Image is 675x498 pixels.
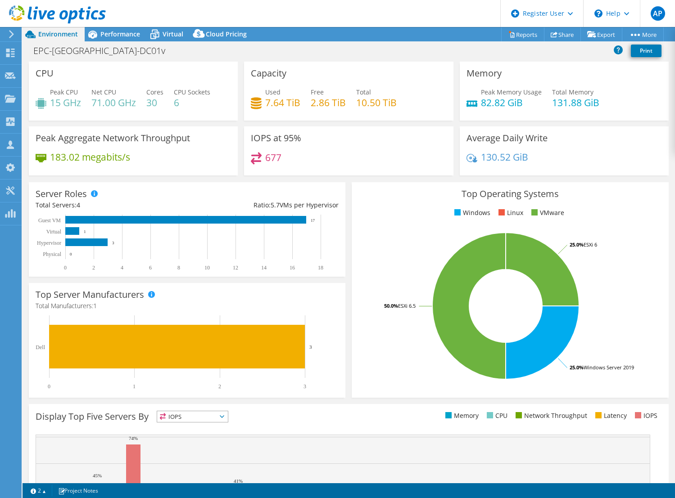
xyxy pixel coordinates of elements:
li: Windows [452,208,490,218]
li: Linux [496,208,523,218]
span: Cloud Pricing [206,30,247,38]
h3: Memory [467,68,502,78]
h4: 82.82 GiB [481,98,542,108]
tspan: Windows Server 2019 [584,364,634,371]
text: 17 [311,218,315,223]
text: 14 [261,265,267,271]
text: 4 [121,265,123,271]
h4: 2.86 TiB [311,98,346,108]
text: Dell [36,344,45,350]
text: Hypervisor [37,240,61,246]
h3: Capacity [251,68,286,78]
tspan: 25.0% [570,241,584,248]
li: CPU [485,411,507,421]
a: 2 [24,485,52,496]
span: CPU Sockets [174,88,210,96]
text: Virtual [46,229,62,235]
span: Environment [38,30,78,38]
text: 41% [234,478,243,484]
li: VMware [529,208,564,218]
a: Share [544,27,581,41]
text: 8 [177,265,180,271]
span: Virtual [163,30,183,38]
h4: 183.02 megabits/s [50,152,130,162]
span: 5.7 [271,201,280,209]
text: 0 [48,383,50,390]
h4: 15 GHz [50,98,81,108]
text: 74% [129,435,138,441]
text: 45% [93,473,102,478]
a: Export [580,27,622,41]
span: 4 [77,201,80,209]
text: 10 [204,265,210,271]
li: Memory [443,411,479,421]
h3: Peak Aggregate Network Throughput [36,133,190,143]
tspan: ESXi 6.5 [398,302,416,309]
span: Total Memory [552,88,593,96]
text: 18 [318,265,323,271]
span: Net CPU [91,88,116,96]
h4: 71.00 GHz [91,98,136,108]
text: 3 [304,383,306,390]
text: 2 [92,265,95,271]
span: IOPS [157,411,228,422]
li: Latency [593,411,627,421]
span: Free [311,88,324,96]
text: 3 [309,344,312,350]
text: 6 [149,265,152,271]
text: 2 [218,383,221,390]
div: Ratio: VMs per Hypervisor [187,200,339,210]
li: IOPS [633,411,657,421]
text: 39% [357,482,366,487]
span: Peak Memory Usage [481,88,542,96]
text: 1 [84,229,86,234]
h3: Top Operating Systems [358,189,661,199]
text: 0 [70,252,72,256]
text: 0 [64,265,67,271]
text: 12 [233,265,238,271]
text: 3 [112,241,114,245]
h4: 130.52 GiB [481,152,528,162]
span: Cores [146,88,163,96]
a: Reports [501,27,544,41]
h3: Server Roles [36,189,87,199]
h4: Total Manufacturers: [36,301,339,311]
span: 1 [93,301,97,310]
h3: IOPS at 95% [251,133,301,143]
text: 1 [133,383,136,390]
span: Performance [100,30,140,38]
a: More [622,27,664,41]
h3: CPU [36,68,54,78]
tspan: 50.0% [384,302,398,309]
span: Used [265,88,281,96]
a: Print [631,45,661,57]
h4: 7.64 TiB [265,98,300,108]
h4: 10.50 TiB [356,98,397,108]
h4: 131.88 GiB [552,98,599,108]
span: AP [651,6,665,21]
h4: 30 [146,98,163,108]
tspan: 25.0% [570,364,584,371]
div: Total Servers: [36,200,187,210]
h1: EPC-[GEOGRAPHIC_DATA]-DC01v [29,46,179,56]
text: 16 [290,265,295,271]
tspan: ESXi 6 [584,241,597,248]
span: Total [356,88,371,96]
text: Physical [43,251,61,257]
text: Guest VM [38,217,61,224]
li: Network Throughput [513,411,587,421]
h4: 677 [265,153,281,162]
svg: \n [594,9,603,18]
h4: 6 [174,98,210,108]
span: Peak CPU [50,88,78,96]
h3: Average Daily Write [467,133,548,143]
a: Project Notes [52,485,104,496]
h3: Top Server Manufacturers [36,290,144,300]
